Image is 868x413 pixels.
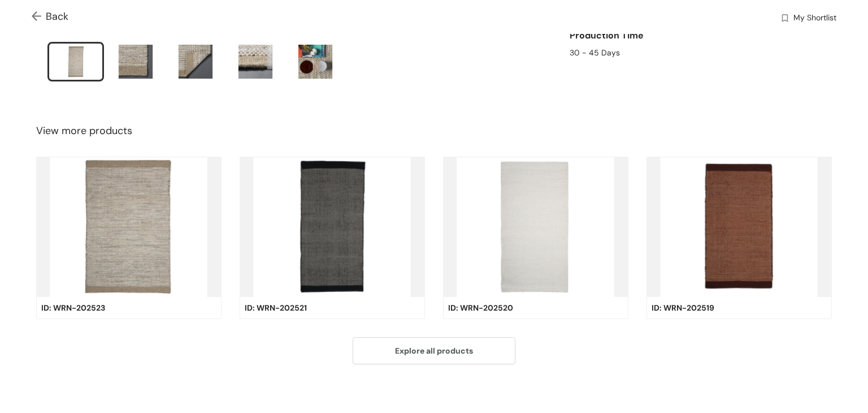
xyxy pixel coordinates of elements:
[780,13,790,25] img: wishlist
[652,302,714,314] span: ID: WRN-202519
[287,42,344,81] li: slide item 5
[570,24,832,47] div: Production Time
[646,157,832,297] img: product-img
[41,302,105,314] span: ID: WRN-202523
[32,11,46,23] img: Go back
[32,9,68,24] span: Back
[167,42,224,81] li: slide item 3
[47,42,104,81] li: slide item 1
[36,157,222,297] img: product-img
[353,337,515,364] button: Explore all products
[36,123,132,139] span: View more products
[395,345,473,357] span: Explore all products
[245,302,307,314] span: ID: WRN-202521
[227,42,284,81] li: slide item 4
[448,302,513,314] span: ID: WRN-202520
[443,157,628,297] img: product-img
[793,12,836,25] span: My Shortlist
[107,42,164,81] li: slide item 2
[240,157,425,297] img: product-img
[570,47,832,59] div: 30 - 45 Days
